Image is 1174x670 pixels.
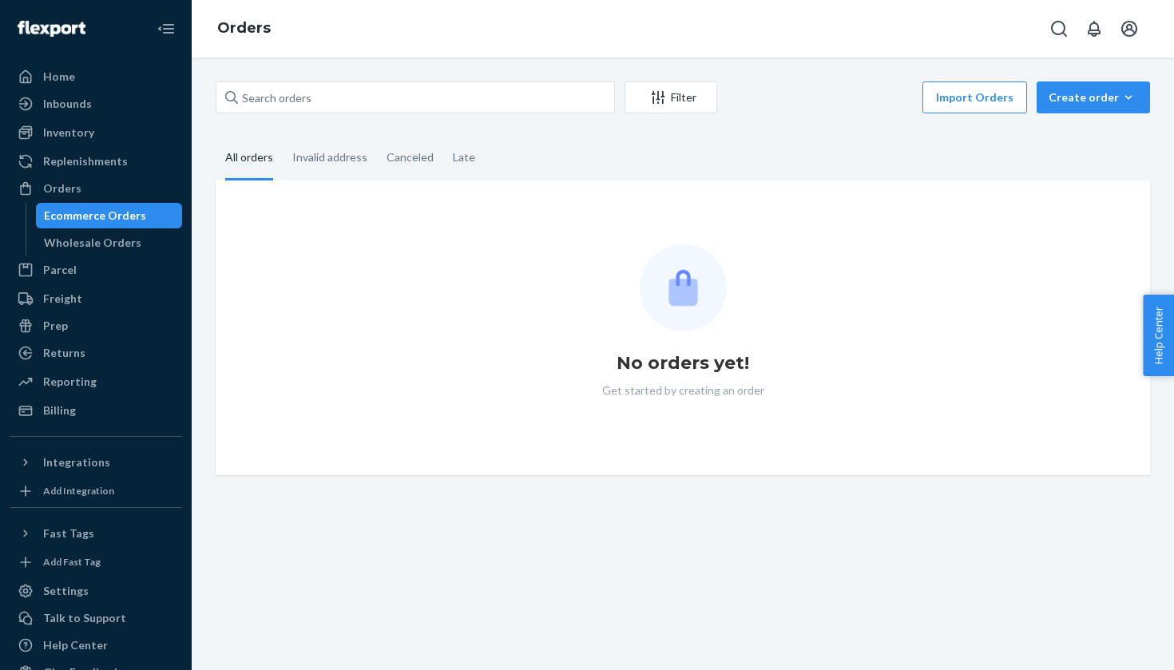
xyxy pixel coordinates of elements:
div: Filter [625,89,716,105]
a: Add Fast Tag [10,553,182,572]
img: Empty list [640,244,727,331]
div: Invalid address [292,137,367,178]
div: Replenishments [43,153,128,169]
div: Settings [43,583,89,599]
a: Parcel [10,257,182,283]
a: Ecommerce Orders [36,203,183,228]
button: Open account menu [1113,13,1145,45]
div: Fast Tags [43,525,94,541]
div: Parcel [43,262,77,278]
a: Inbounds [10,91,182,117]
a: Talk to Support [10,605,182,631]
button: Help Center [1143,295,1174,376]
a: Prep [10,313,182,339]
div: Home [43,69,75,85]
a: Returns [10,340,182,366]
input: Search orders [216,81,615,113]
a: Freight [10,286,182,311]
div: Create order [1049,89,1138,105]
div: Orders [43,180,81,196]
div: Inbounds [43,96,92,112]
div: Integrations [43,454,110,470]
div: Wholesale Orders [44,235,141,251]
a: Billing [10,398,182,423]
a: Add Integration [10,482,182,501]
a: Home [10,64,182,89]
div: All orders [225,137,273,180]
div: Returns [43,345,85,361]
div: Talk to Support [43,610,126,626]
a: Inventory [10,120,182,145]
div: Inventory [43,125,94,141]
a: Settings [10,578,182,604]
div: Add Integration [43,484,114,498]
button: Create order [1037,81,1150,113]
h1: No orders yet! [617,351,749,376]
button: Open Search Box [1043,13,1075,45]
div: Canceled [387,137,434,178]
a: Orders [217,19,271,37]
div: Billing [43,402,76,418]
a: Help Center [10,632,182,658]
button: Fast Tags [10,521,182,546]
p: Get started by creating an order [602,383,764,398]
button: Filter [625,81,717,113]
button: Import Orders [922,81,1027,113]
div: Prep [43,318,68,334]
img: Flexport logo [18,21,85,37]
div: Reporting [43,374,97,390]
ol: breadcrumbs [204,6,284,52]
button: Integrations [10,450,182,475]
div: Ecommerce Orders [44,208,146,224]
button: Open notifications [1078,13,1110,45]
a: Wholesale Orders [36,230,183,256]
div: Late [453,137,475,178]
a: Replenishments [10,149,182,174]
div: Freight [43,291,82,307]
div: Add Fast Tag [43,555,101,569]
button: Close Navigation [150,13,182,45]
a: Reporting [10,369,182,394]
div: Help Center [43,637,108,653]
a: Orders [10,176,182,201]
